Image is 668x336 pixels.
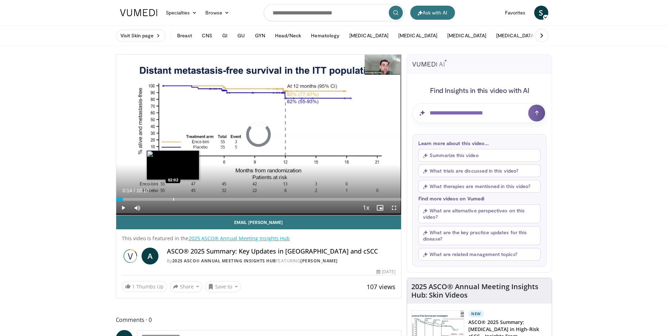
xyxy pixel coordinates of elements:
[418,248,541,261] button: What are related management topics?
[300,258,338,264] a: [PERSON_NAME]
[122,281,167,292] a: 1 Thumbs Up
[251,29,269,43] button: GYN
[130,201,144,215] button: Mute
[373,201,387,215] button: Enable picture-in-picture mode
[201,6,233,20] a: Browse
[307,29,344,43] button: Hematology
[116,215,401,229] a: Email [PERSON_NAME]
[345,29,393,43] button: [MEDICAL_DATA]
[233,29,249,43] button: GU
[123,188,132,193] span: 0:14
[394,29,442,43] button: [MEDICAL_DATA]
[167,258,396,264] div: By FEATURING
[146,150,199,180] img: image.jpeg
[170,281,202,292] button: Share
[443,29,491,43] button: [MEDICAL_DATA]
[116,30,166,42] a: Visit Skin page
[116,198,401,201] div: Progress Bar
[162,6,201,20] a: Specialties
[173,29,196,43] button: Breast
[418,164,541,177] button: What trials are discussed in this video?
[387,201,401,215] button: Fullscreen
[412,60,447,67] img: vumedi-ai-logo.svg
[116,315,402,324] span: Comments 0
[410,6,455,20] button: Ask with AI
[418,195,541,201] p: Find more videos on Vumedi
[418,180,541,193] button: What therapies are mentioned in this video?
[198,29,217,43] button: CNS
[359,201,373,215] button: Playback Rate
[468,310,484,317] p: New
[116,55,401,215] video-js: Video Player
[418,204,541,223] button: What are alternative perspectives on this video?
[367,282,395,291] span: 107 views
[132,283,135,290] span: 1
[418,140,541,146] p: Learn more about this video...
[136,188,149,193] span: 10:10
[172,258,276,264] a: 2025 ASCO® Annual Meeting Insights Hub
[120,9,157,16] img: VuMedi Logo
[418,226,541,245] button: What are the key practice updates for this disease?
[142,248,158,265] a: A
[189,235,290,242] a: 2025 ASCO® Annual Meeting Insights Hub
[411,282,548,299] h4: 2025 ASCO® Annual Meeting Insights Hub: Skin Videos
[534,6,548,20] a: S
[167,248,396,255] h4: ASCO® 2025 Summary: Key Updates in [GEOGRAPHIC_DATA] and cSCC
[218,29,232,43] button: GI
[418,149,541,162] button: Summarize this video
[412,86,547,95] h4: Find Insights in this video with AI
[122,248,139,265] img: 2025 ASCO® Annual Meeting Insights Hub
[134,188,135,193] span: /
[122,235,396,242] p: This video is featured in the
[412,103,547,123] input: Question for AI
[501,6,530,20] a: Favorites
[205,281,241,292] button: Save to
[264,4,405,21] input: Search topics, interventions
[271,29,306,43] button: Head/Neck
[492,29,539,43] button: [MEDICAL_DATA]
[116,201,130,215] button: Play
[376,269,395,275] div: [DATE]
